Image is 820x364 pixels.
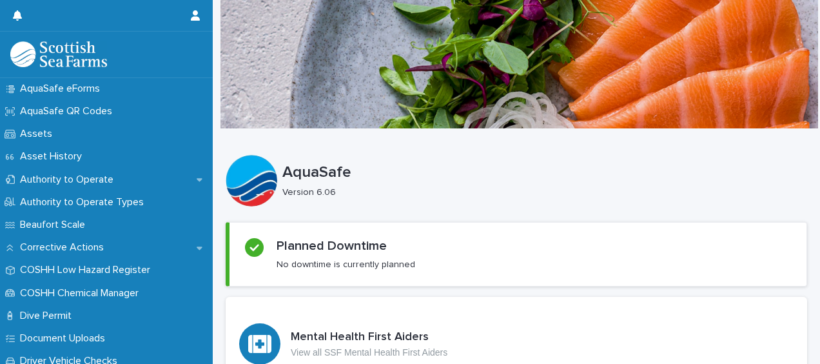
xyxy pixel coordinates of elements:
p: Dive Permit [15,310,82,322]
p: COSHH Low Hazard Register [15,264,161,276]
p: Version 6.06 [282,187,797,198]
p: View all SSF Mental Health First Aiders [291,347,447,358]
p: Asset History [15,150,92,163]
p: AquaSafe QR Codes [15,105,122,117]
h2: Planned Downtime [277,238,387,254]
p: Corrective Actions [15,241,114,254]
p: AquaSafe eForms [15,83,110,95]
p: Document Uploads [15,332,115,345]
h3: Mental Health First Aiders [291,330,447,345]
p: Assets [15,128,63,140]
p: Beaufort Scale [15,219,95,231]
p: Authority to Operate [15,174,124,186]
p: No downtime is currently planned [277,259,415,270]
p: Authority to Operate Types [15,196,154,208]
img: bPIBxiqnSb2ggTQWdOVV [10,41,107,67]
p: COSHH Chemical Manager [15,287,149,299]
p: AquaSafe [282,163,802,182]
